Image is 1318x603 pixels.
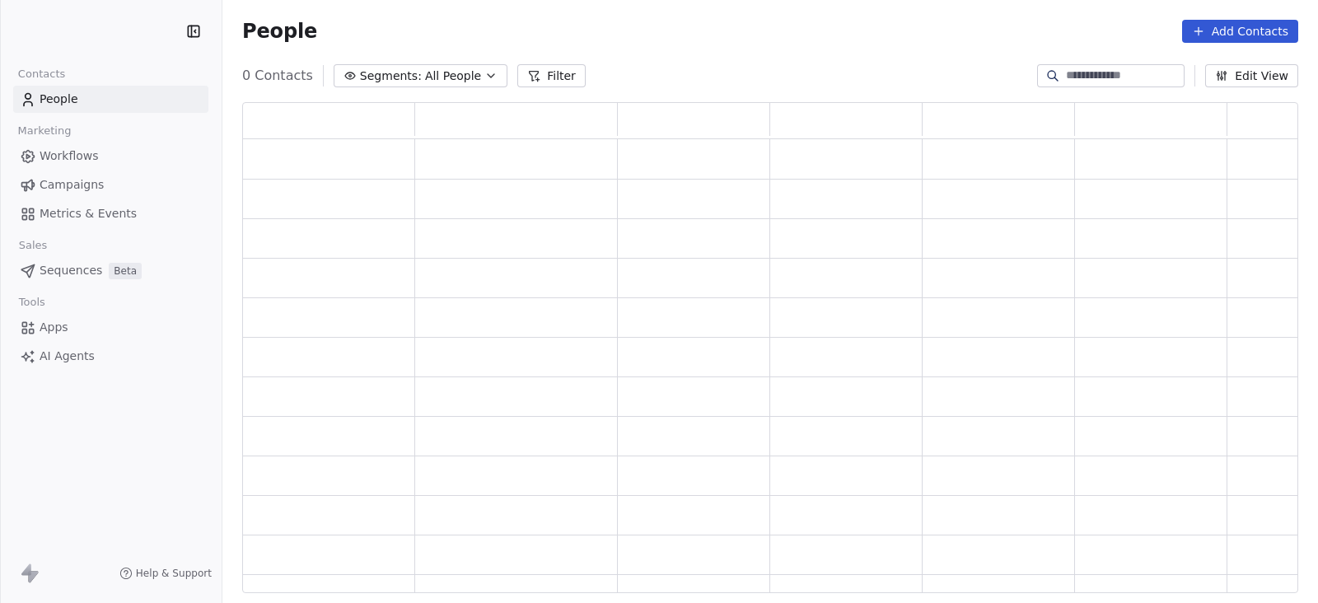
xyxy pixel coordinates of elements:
[11,119,78,143] span: Marketing
[40,348,95,365] span: AI Agents
[40,319,68,336] span: Apps
[242,66,313,86] span: 0 Contacts
[40,176,104,194] span: Campaigns
[119,567,212,580] a: Help & Support
[13,314,208,341] a: Apps
[40,147,99,165] span: Workflows
[1205,64,1298,87] button: Edit View
[13,86,208,113] a: People
[13,343,208,370] a: AI Agents
[517,64,586,87] button: Filter
[136,567,212,580] span: Help & Support
[13,200,208,227] a: Metrics & Events
[1182,20,1298,43] button: Add Contacts
[13,143,208,170] a: Workflows
[425,68,481,85] span: All People
[360,68,422,85] span: Segments:
[13,171,208,199] a: Campaigns
[109,263,142,279] span: Beta
[12,233,54,258] span: Sales
[40,205,137,222] span: Metrics & Events
[40,262,102,279] span: Sequences
[13,257,208,284] a: SequencesBeta
[11,62,72,86] span: Contacts
[40,91,78,108] span: People
[242,19,317,44] span: People
[12,290,52,315] span: Tools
